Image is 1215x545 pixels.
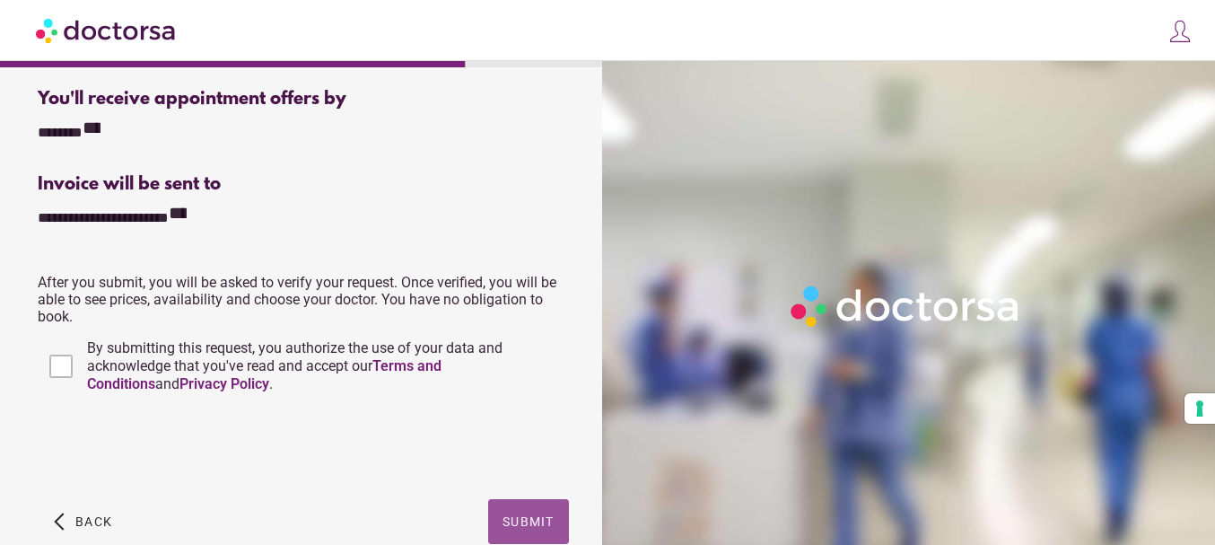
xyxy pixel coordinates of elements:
img: icons8-customer-100.png [1167,19,1193,44]
div: Invoice will be sent to [38,174,568,195]
span: Submit [503,514,555,529]
button: Your consent preferences for tracking technologies [1184,393,1215,424]
p: After you submit, you will be asked to verify your request. Once verified, you will be able to se... [38,274,568,325]
button: Submit [488,499,569,544]
img: Logo-Doctorsa-trans-White-partial-flat.png [784,279,1027,333]
a: Terms and Conditions [87,357,441,392]
span: Back [75,514,112,529]
button: arrow_back_ios Back [47,499,119,544]
iframe: reCAPTCHA [38,411,310,481]
img: Doctorsa.com [36,10,178,50]
span: By submitting this request, you authorize the use of your data and acknowledge that you've read a... [87,339,503,392]
div: You'll receive appointment offers by [38,89,568,110]
a: Privacy Policy [179,375,269,392]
